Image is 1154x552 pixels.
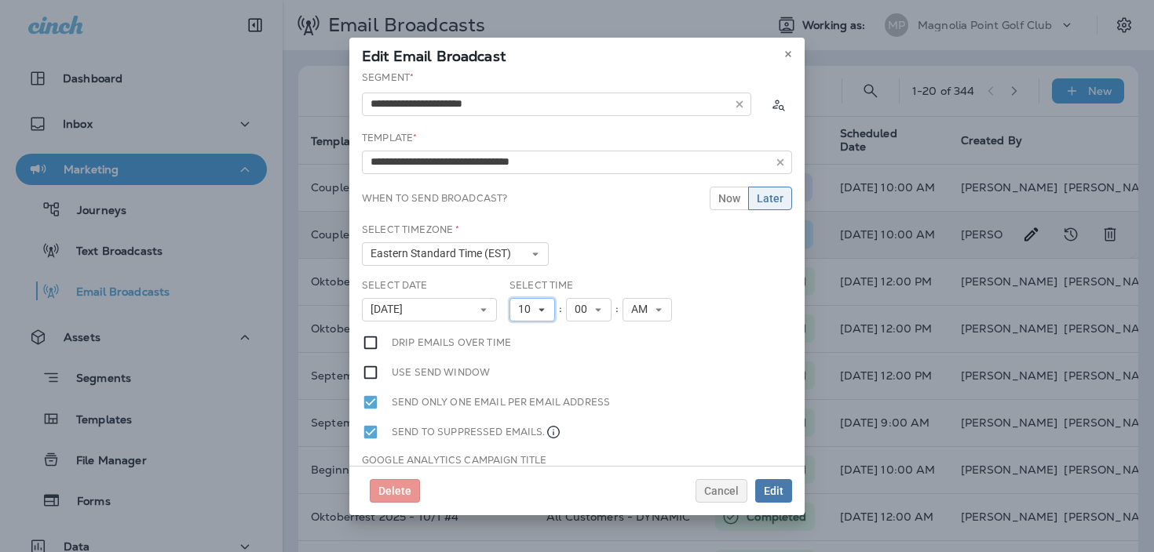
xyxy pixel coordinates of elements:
[392,334,511,351] label: Drip emails over time
[362,454,546,467] label: Google Analytics Campaign Title
[392,364,490,381] label: Use send window
[696,479,747,503] button: Cancel
[718,193,740,204] span: Now
[349,38,805,71] div: Edit Email Broadcast
[362,298,497,321] button: [DATE]
[755,479,792,503] button: Edit
[392,423,561,441] label: Send to suppressed emails.
[710,187,749,210] button: Now
[704,485,739,496] span: Cancel
[362,279,428,292] label: Select Date
[371,303,409,316] span: [DATE]
[362,223,459,236] label: Select Timezone
[555,298,566,321] div: :
[623,298,672,321] button: AM
[362,242,549,266] button: Eastern Standard Time (EST)
[392,394,610,411] label: Send only one email per email address
[757,193,783,204] span: Later
[764,485,783,496] span: Edit
[518,303,537,316] span: 10
[509,279,574,292] label: Select Time
[362,132,417,144] label: Template
[764,90,792,118] button: Calculate the estimated number of emails to be sent based on selected segment. (This could take a...
[575,303,593,316] span: 00
[370,479,420,503] button: Delete
[509,298,555,321] button: 10
[371,247,517,260] span: Eastern Standard Time (EST)
[612,298,623,321] div: :
[748,187,792,210] button: Later
[362,71,414,84] label: Segment
[631,303,654,316] span: AM
[362,192,507,205] label: When to send broadcast?
[378,485,411,496] span: Delete
[566,298,612,321] button: 00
